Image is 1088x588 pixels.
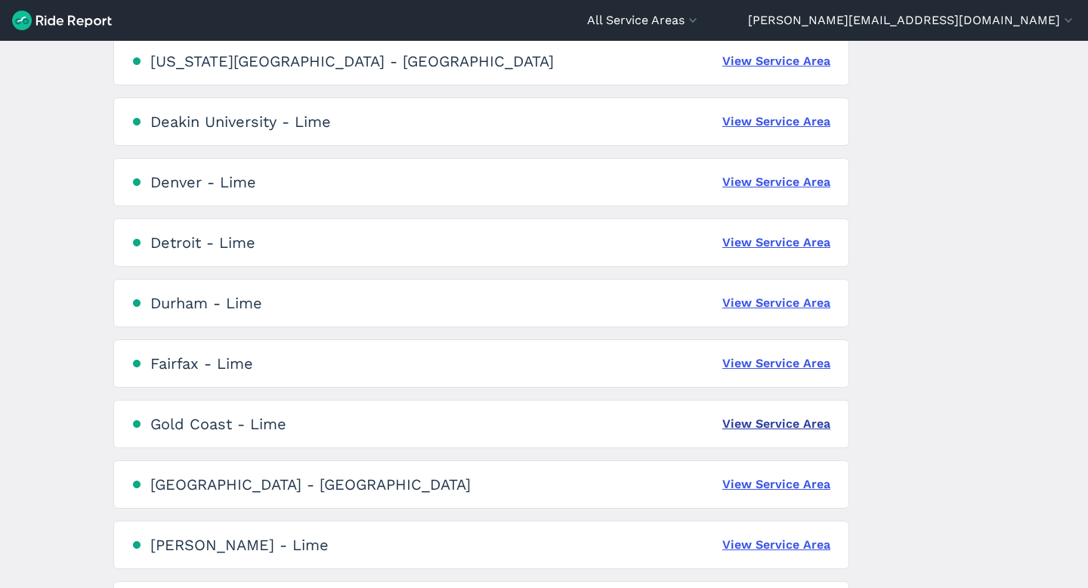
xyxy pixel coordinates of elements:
div: Durham - Lime [150,294,262,312]
img: Ride Report [12,11,112,30]
a: View Service Area [722,173,830,191]
a: View Service Area [722,234,830,252]
button: [PERSON_NAME][EMAIL_ADDRESS][DOMAIN_NAME] [748,11,1076,29]
div: Fairfax - Lime [150,354,253,373]
div: [PERSON_NAME] - Lime [150,536,329,554]
button: All Service Areas [587,11,700,29]
a: View Service Area [722,536,830,554]
a: View Service Area [722,294,830,312]
a: View Service Area [722,52,830,70]
a: View Service Area [722,113,830,131]
div: Denver - Lime [150,173,256,191]
a: View Service Area [722,415,830,433]
div: Detroit - Lime [150,234,255,252]
div: [US_STATE][GEOGRAPHIC_DATA] - [GEOGRAPHIC_DATA] [150,52,554,70]
div: Gold Coast - Lime [150,415,286,433]
div: [GEOGRAPHIC_DATA] - [GEOGRAPHIC_DATA] [150,475,471,494]
a: View Service Area [722,475,830,494]
a: View Service Area [722,354,830,373]
div: Deakin University - Lime [150,113,331,131]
